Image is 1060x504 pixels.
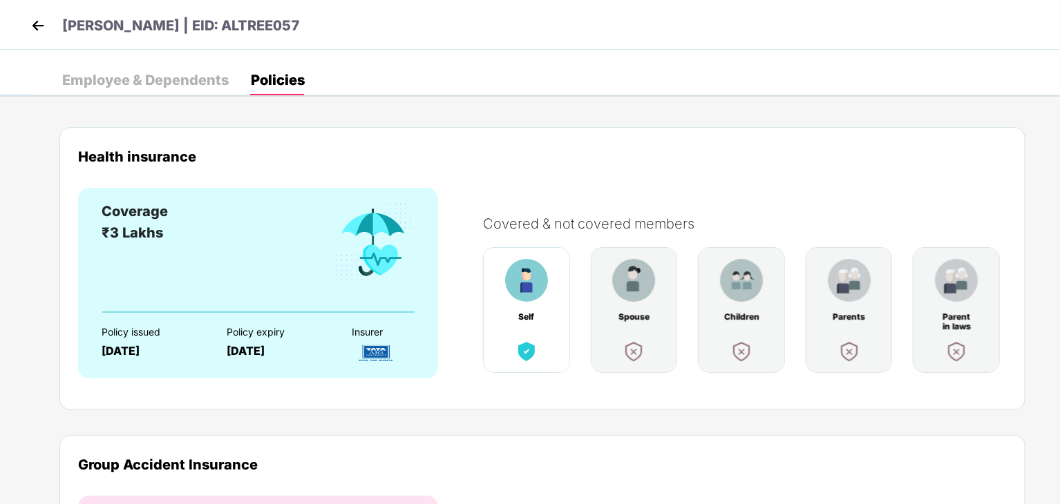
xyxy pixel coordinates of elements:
div: Group Accident Insurance [78,456,1007,472]
div: Policy issued [102,327,202,338]
div: Policies [251,73,305,87]
div: Parent in laws [938,312,974,322]
div: Health insurance [78,148,1007,164]
img: InsurerLogo [352,341,400,365]
img: benefitCardImg [935,259,978,302]
p: [PERSON_NAME] | EID: ALTREE057 [62,15,300,37]
div: [DATE] [227,345,328,358]
div: Children [723,312,759,322]
img: benefitCardImg [720,259,763,302]
div: [DATE] [102,345,202,358]
img: benefitCardImg [837,339,862,364]
div: Employee & Dependents [62,73,229,87]
div: Self [509,312,545,322]
div: Coverage [102,201,168,222]
img: benefitCardImg [333,201,415,284]
img: benefitCardImg [828,259,871,302]
img: benefitCardImg [612,259,655,302]
div: Policy expiry [227,327,328,338]
div: Covered & not covered members [483,215,1021,232]
img: benefitCardImg [944,339,969,364]
img: back [28,15,48,36]
img: benefitCardImg [514,339,539,364]
div: Parents [831,312,867,322]
div: Insurer [352,327,453,338]
img: benefitCardImg [621,339,646,364]
img: benefitCardImg [505,259,548,302]
div: Spouse [616,312,652,322]
img: benefitCardImg [729,339,754,364]
span: ₹3 Lakhs [102,224,163,241]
